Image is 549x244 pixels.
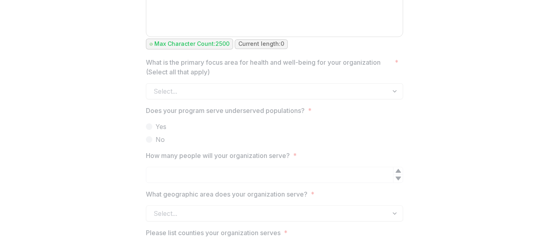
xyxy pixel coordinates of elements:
p: Does your program serve underserved populations? [146,106,305,115]
p: How many people will your organization serve? [146,151,290,160]
p: Current length: 0 [238,41,284,47]
p: Max Character Count: 2500 [154,41,229,47]
span: No [156,135,165,144]
p: Please list counties your organization serves [146,228,281,238]
p: What is the primary focus area for health and well-being for your organization (Select all that a... [146,57,391,77]
p: What geographic area does your organization serve? [146,189,307,199]
span: Yes [156,122,166,131]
